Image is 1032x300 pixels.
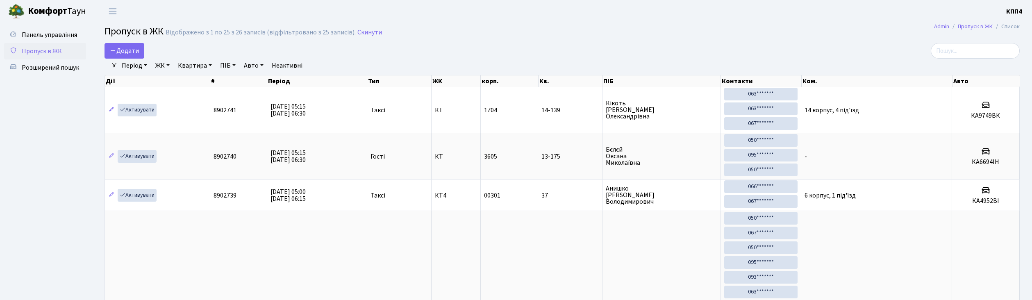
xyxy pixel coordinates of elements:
a: Скинути [357,29,382,36]
span: 8902739 [214,191,236,200]
span: 8902740 [214,152,236,161]
img: logo.png [8,3,25,20]
span: [DATE] 05:15 [DATE] 06:30 [271,148,306,164]
span: - [805,152,807,161]
span: 1704 [484,106,497,115]
span: КТ4 [435,192,477,199]
th: Кв. [539,75,602,87]
span: Бєлєй Оксана Миколаївна [606,146,718,166]
span: 14 корпус, 4 під'їзд [805,106,859,115]
span: КТ [435,153,477,160]
span: Кікоть [PERSON_NAME] Олександрівна [606,100,718,120]
a: КПП4 [1006,7,1022,16]
a: Admin [934,22,949,31]
span: Панель управління [22,30,77,39]
a: Активувати [118,104,157,116]
span: 8902741 [214,106,236,115]
span: Таун [28,5,86,18]
span: 6 корпус, 1 під'їзд [805,191,856,200]
span: [DATE] 05:15 [DATE] 06:30 [271,102,306,118]
li: Список [993,22,1020,31]
th: # [210,75,267,87]
a: ПІБ [217,59,239,73]
span: Пропуск в ЖК [105,24,164,39]
a: Пропуск в ЖК [958,22,993,31]
a: Квартира [175,59,215,73]
input: Пошук... [931,43,1020,59]
span: 13-175 [541,153,598,160]
span: [DATE] 05:00 [DATE] 06:15 [271,187,306,203]
h5: КА9749ВК [955,112,1016,120]
nav: breadcrumb [922,18,1032,35]
button: Переключити навігацію [102,5,123,18]
a: Авто [241,59,267,73]
span: Гості [371,153,385,160]
a: Панель управління [4,27,86,43]
a: Неактивні [268,59,306,73]
span: Пропуск в ЖК [22,47,62,56]
th: Період [267,75,367,87]
th: ПІБ [602,75,721,87]
th: Тип [367,75,432,87]
span: Таксі [371,192,385,199]
th: Ком. [802,75,952,87]
span: 14-139 [541,107,598,114]
a: Період [118,59,150,73]
span: КТ [435,107,477,114]
span: Анишко [PERSON_NAME] Володимирович [606,185,718,205]
th: корп. [481,75,539,87]
span: Розширений пошук [22,63,79,72]
a: Активувати [118,189,157,202]
span: 3605 [484,152,497,161]
span: 00301 [484,191,500,200]
b: Комфорт [28,5,67,18]
span: Додати [110,46,139,55]
a: Розширений пошук [4,59,86,76]
a: Активувати [118,150,157,163]
th: Контакти [721,75,801,87]
a: Додати [105,43,144,59]
span: Таксі [371,107,385,114]
th: Авто [952,75,1020,87]
a: Пропуск в ЖК [4,43,86,59]
th: Дії [105,75,210,87]
h5: КA6694IH [955,158,1016,166]
span: 37 [541,192,598,199]
div: Відображено з 1 по 25 з 26 записів (відфільтровано з 25 записів). [166,29,356,36]
h5: КА4952ВІ [955,197,1016,205]
th: ЖК [432,75,481,87]
a: ЖК [152,59,173,73]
